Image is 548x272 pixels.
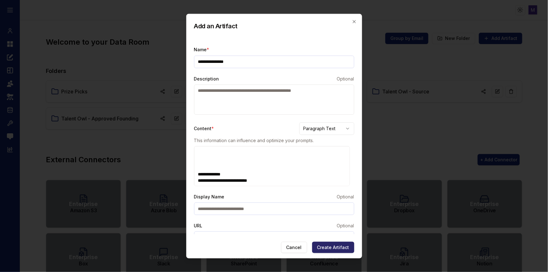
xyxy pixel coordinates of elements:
[194,223,203,229] label: URL
[194,21,354,30] h2: Add an Artifact
[194,194,225,200] label: Display Name
[194,47,209,52] label: Name
[312,242,354,253] button: Create Artifact
[194,125,214,131] label: Content
[337,194,354,200] span: Optional
[281,242,307,253] button: Cancel
[337,75,354,82] span: Optional
[337,223,354,229] span: Optional
[194,137,354,143] p: This information can influence and optimize your prompts.
[194,75,219,82] label: Description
